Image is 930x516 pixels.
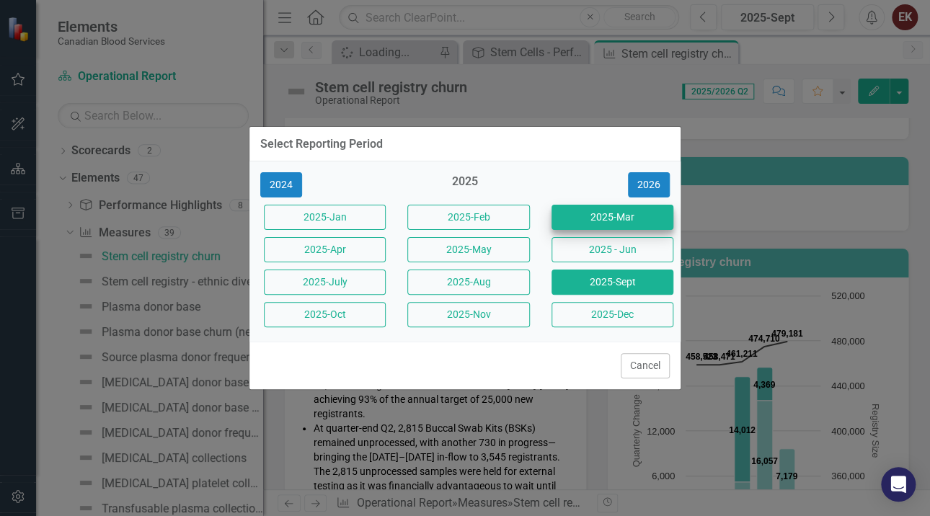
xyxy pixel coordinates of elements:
div: Select Reporting Period [260,138,383,151]
button: 2025-Aug [407,270,529,295]
button: 2024 [260,172,302,197]
button: 2025-Feb [407,205,529,230]
button: 2025-Jan [264,205,386,230]
div: 2025 [404,174,526,197]
div: Open Intercom Messenger [881,467,916,502]
button: 2025-Dec [552,302,673,327]
button: 2025-Oct [264,302,386,327]
button: 2025-May [407,237,529,262]
button: Cancel [621,353,670,378]
button: 2025-Sept [552,270,673,295]
button: 2025-Apr [264,237,386,262]
button: 2026 [628,172,670,197]
button: 2025-Mar [552,205,673,230]
button: 2025-July [264,270,386,295]
button: 2025-Nov [407,302,529,327]
button: 2025 - Jun [552,237,673,262]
